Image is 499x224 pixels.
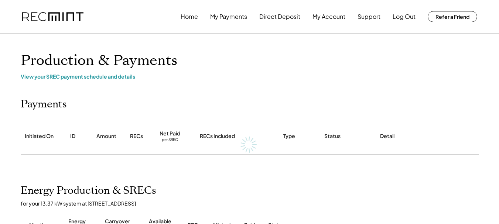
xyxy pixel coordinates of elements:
div: per SREC [162,137,178,143]
div: RECs Included [200,132,235,140]
div: Amount [96,132,116,140]
button: Support [358,9,380,24]
div: for your 13.37 kW system at [STREET_ADDRESS] [21,200,486,207]
button: Home [181,9,198,24]
div: Type [283,132,295,140]
div: View your SREC payment schedule and details [21,73,479,80]
div: Detail [380,132,394,140]
button: My Account [312,9,345,24]
h1: Production & Payments [21,52,479,69]
img: recmint-logotype%403x.png [22,12,83,21]
div: Initiated On [25,132,54,140]
div: Status [324,132,341,140]
button: My Payments [210,9,247,24]
div: RECs [130,132,143,140]
div: ID [70,132,75,140]
div: Net Paid [160,130,180,137]
button: Refer a Friend [428,11,477,22]
h2: Payments [21,98,67,111]
button: Log Out [393,9,416,24]
button: Direct Deposit [259,9,300,24]
h2: Energy Production & SRECs [21,185,156,197]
